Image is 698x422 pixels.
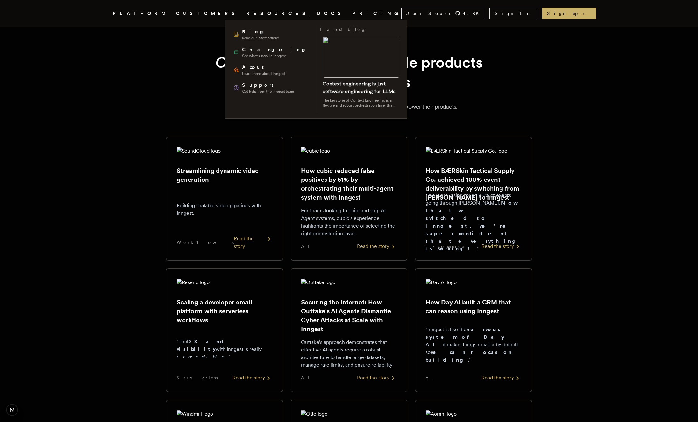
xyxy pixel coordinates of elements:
[177,410,272,420] img: Windmill
[242,89,294,94] span: Get help from the Inngest team
[242,71,285,76] span: Learn more about Inngest
[291,137,407,261] a: cubic logoHow cubic reduced false positives by 51% by orchestrating their multi-agent system with...
[291,268,407,392] a: Outtake logoSecuring the Internet: How Outtake's AI Agents Dismantle Cyber Attacks at Scale with ...
[231,25,312,43] a: BlogRead our latest articles
[177,338,272,361] p: "The with Inngest is really ."
[177,354,228,360] em: incredible
[177,338,229,352] strong: DX and visibility
[426,326,521,364] p: "Inngest is like the , it makes things reliable by default so ."
[177,298,272,324] h2: Scaling a developer email platform with serverless workflows
[166,137,283,261] a: SoundCloud logoStreamlining dynamic video generationBuilding scalable video pipelines with Innges...
[301,279,397,289] img: Outtake
[301,410,397,420] img: Otto
[177,202,272,217] p: Building scalable video pipelines with Inngest.
[357,242,397,250] div: Read the story
[323,81,396,94] a: Context engineering is just software engineering for LLMs
[317,10,345,17] a: DOCS
[426,243,465,249] span: E-commerce
[426,375,440,381] span: AI
[489,8,537,19] a: Sign In
[415,137,532,261] a: BÆRSkin Tactical Supply Co. logoHow BÆRSkin Tactical Supply Co. achieved 100% event deliverabilit...
[120,102,578,111] p: From startups to public companies, our customers chose Inngest to power their products.
[426,326,504,348] strong: nervous system of Day AI
[463,10,483,17] span: 4.3 K
[166,268,283,392] a: Resend logoScaling a developer email platform with serverless workflows"TheDX and visibilitywith ...
[242,64,285,71] span: About
[580,10,591,17] span: →
[242,46,310,53] span: Changelog
[232,374,272,382] div: Read the story
[301,166,397,202] h2: How cubic reduced false positives by 51% by orchestrating their multi-agent system with Inngest
[231,43,312,61] a: ChangelogSee what's new in Inngest
[177,375,218,381] span: Serverless
[113,10,168,17] button: PLATFORM
[242,81,294,89] span: Support
[242,36,279,41] span: Read our latest articles
[542,8,596,19] a: Sign up
[481,374,521,382] div: Read the story
[426,349,512,363] strong: we can focus on building
[215,53,241,71] em: Our
[301,147,397,157] img: cubic
[231,61,312,79] a: AboutLearn more about Inngest
[320,25,366,33] h3: Latest blog
[301,338,397,369] p: Outtake's approach demonstrates that effective AI agents require a robust architecture to handle ...
[231,79,312,97] a: SupportGet help from the Inngest team
[426,298,521,316] h2: How Day AI built a CRM that can reason using Inngest
[301,243,315,249] span: AI
[426,147,521,157] img: BÆRSkin Tactical Supply Co.
[357,374,397,382] div: Read the story
[181,52,517,92] h1: customers deliver reliable products for customers
[177,279,272,289] img: Resend
[426,200,520,252] strong: Now that we switched to Inngest, we're super confident that everything is working!
[301,207,397,237] p: For teams looking to build and ship AI Agent systems, cubic's experience highlights the importanc...
[301,375,315,381] span: AI
[177,239,234,246] span: Workflows
[426,279,521,291] img: Day AI
[301,298,397,333] h2: Securing the Internet: How Outtake's AI Agents Dismantle Cyber Attacks at Scale with Inngest
[481,242,521,250] div: Read the story
[177,166,272,184] h2: Streamlining dynamic video generation
[426,192,521,253] p: "We were losing roughly 6% of events going through [PERSON_NAME]. ."
[426,166,521,202] h2: How BÆRSkin Tactical Supply Co. achieved 100% event deliverability by switching from [PERSON_NAME...
[177,147,272,160] img: SoundCloud
[406,10,453,17] span: Open Source
[242,53,310,58] span: See what's new in Inngest
[246,10,309,17] button: RESOURCES
[176,10,239,17] a: CUSTOMERS
[352,10,401,17] a: PRICING
[242,28,279,36] span: Blog
[234,235,272,250] div: Read the story
[415,268,532,392] a: Day AI logoHow Day AI built a CRM that can reason using Inngest"Inngest is like thenervous system...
